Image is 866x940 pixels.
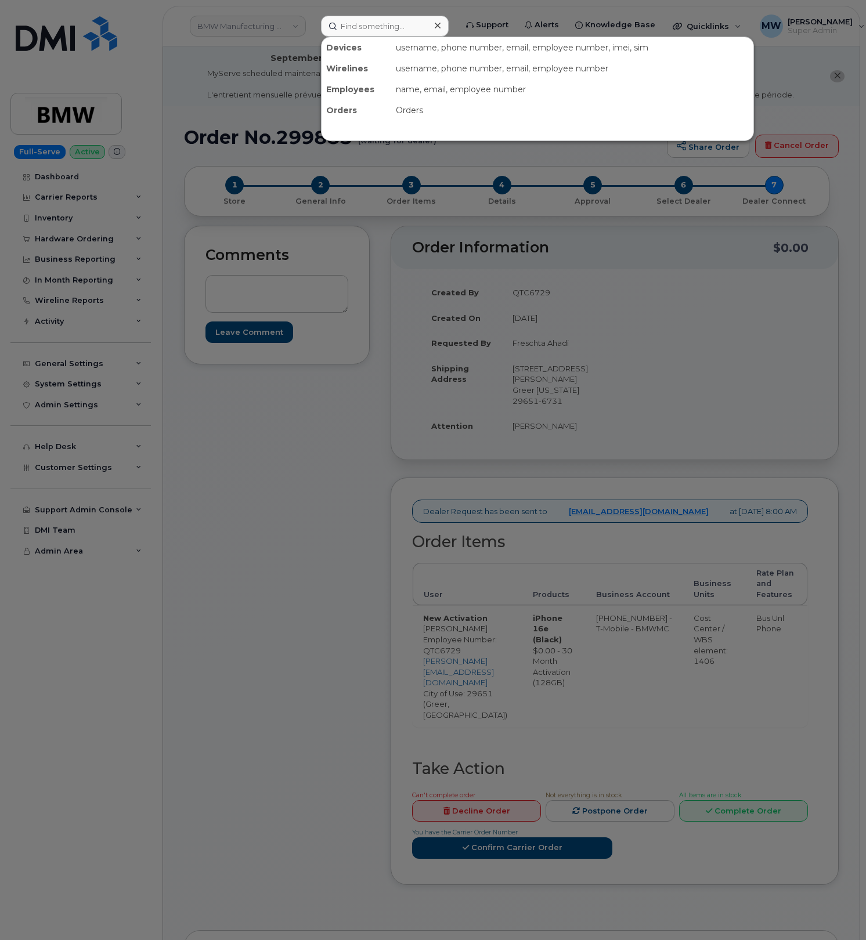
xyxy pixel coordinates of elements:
iframe: Messenger Launcher [816,890,857,931]
div: Employees [322,79,391,100]
div: Devices [322,37,391,58]
div: Orders [322,100,391,121]
div: username, phone number, email, employee number, imei, sim [391,37,753,58]
div: username, phone number, email, employee number [391,58,753,79]
div: name, email, employee number [391,79,753,100]
div: Orders [391,100,753,121]
div: Wirelines [322,58,391,79]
